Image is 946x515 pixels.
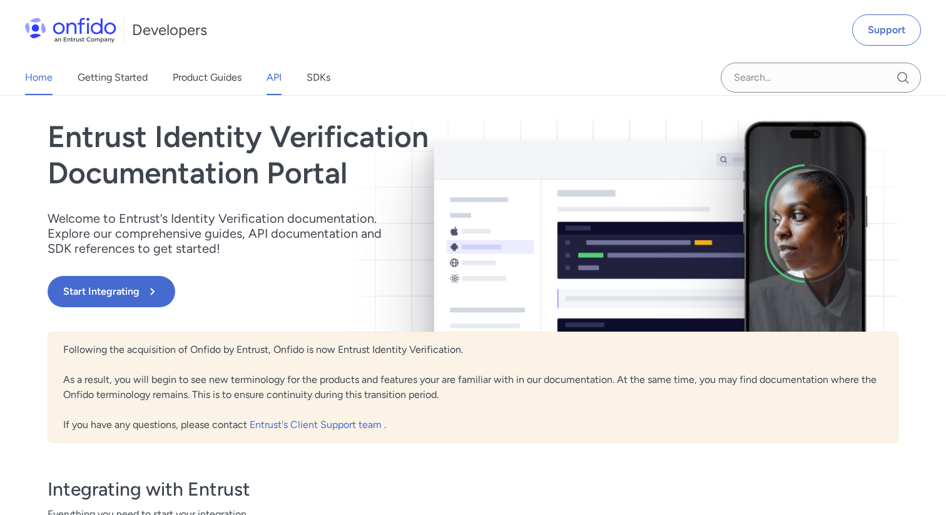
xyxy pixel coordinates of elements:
img: Onfido Logo [25,18,116,43]
a: Home [25,60,53,95]
a: API [267,60,282,95]
a: Getting Started [78,60,148,95]
h1: Developers [132,20,207,40]
a: SDKs [307,60,330,95]
button: Start Integrating [48,276,175,307]
a: Entrust's Client Support team [250,419,384,431]
a: Support [852,14,921,46]
input: Onfido search input field [721,63,921,93]
p: Welcome to Entrust’s Identity Verification documentation. Explore our comprehensive guides, API d... [48,211,398,256]
a: Product Guides [173,60,242,95]
a: Start Integrating [48,276,643,307]
h3: Integrating with Entrust [48,477,898,502]
h1: Entrust Identity Verification Documentation Portal [48,119,643,191]
div: Following the acquisition of Onfido by Entrust, Onfido is now Entrust Identity Verification. As a... [48,332,898,443]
